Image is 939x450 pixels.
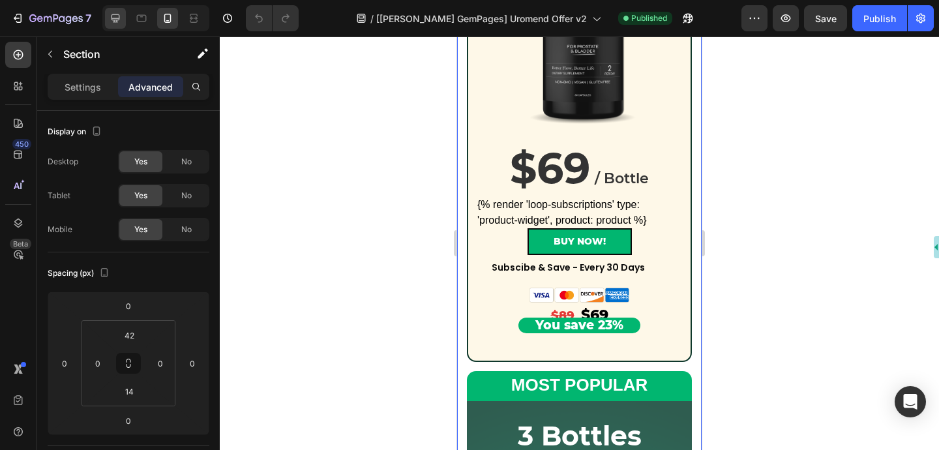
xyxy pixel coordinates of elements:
strong: 3 Bottles [61,383,185,415]
div: Spacing (px) [48,265,112,282]
div: Mobile [48,224,72,235]
div: 450 [12,139,31,149]
span: Yes [134,224,147,235]
p: Settings [65,80,101,94]
button: Save [804,5,847,31]
div: Undo/Redo [246,5,299,31]
div: Desktop [48,156,78,168]
span: No [181,190,192,202]
span: Yes [134,190,147,202]
span: Save [815,13,837,24]
input: 0 [183,353,202,373]
input: 0 [55,353,74,373]
iframe: To enrich screen reader interactions, please activate Accessibility in Grammarly extension settings [457,37,702,450]
span: No [181,224,192,235]
div: Display on [48,123,104,141]
input: 0 [115,296,142,316]
p: Advanced [128,80,173,94]
span: No [181,156,192,168]
span: Published [631,12,667,24]
div: Beta [10,239,31,249]
input: 0 [115,411,142,430]
span: Yes [134,156,147,168]
p: Section [63,46,170,62]
input: 0px [88,353,108,373]
div: Tablet [48,190,70,202]
span: [[PERSON_NAME] GemPages] Uromend Offer v2 [376,12,587,25]
button: 7 [5,5,97,31]
button: Publish [852,5,907,31]
input: 0px [151,353,170,373]
span: / [370,12,374,25]
div: Open Intercom Messenger [895,386,926,417]
p: 7 [85,10,91,26]
input: 42px [116,325,142,345]
input: 14px [116,382,142,401]
div: Publish [863,12,896,25]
